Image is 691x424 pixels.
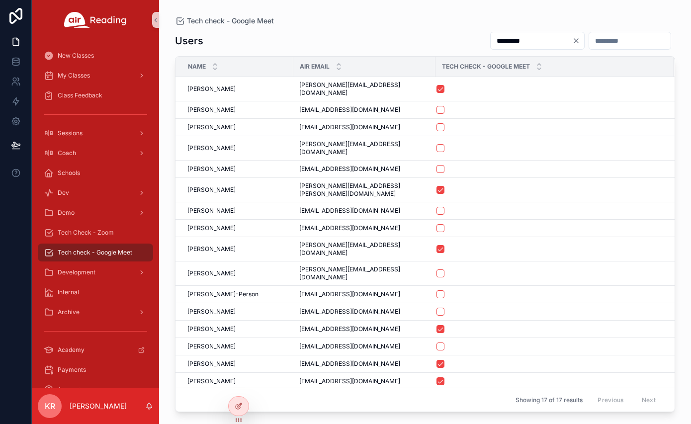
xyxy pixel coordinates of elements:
[32,40,159,388] div: scrollable content
[299,182,430,198] span: [PERSON_NAME][EMAIL_ADDRESS][PERSON_NAME][DOMAIN_NAME]
[58,129,83,137] span: Sessions
[58,169,80,177] span: Schools
[38,341,153,359] a: Academy
[572,37,584,45] button: Clear
[38,263,153,281] a: Development
[187,325,236,333] span: [PERSON_NAME]
[187,186,236,194] span: [PERSON_NAME]
[38,244,153,261] a: Tech check - Google Meet
[58,346,85,354] span: Academy
[58,52,94,60] span: New Classes
[45,400,55,412] span: KR
[70,401,127,411] p: [PERSON_NAME]
[64,12,127,28] img: App logo
[187,308,236,316] span: [PERSON_NAME]
[299,224,400,232] span: [EMAIL_ADDRESS][DOMAIN_NAME]
[187,360,236,368] span: [PERSON_NAME]
[187,207,236,215] span: [PERSON_NAME]
[300,63,330,71] span: Air Email
[299,360,400,368] span: [EMAIL_ADDRESS][DOMAIN_NAME]
[58,149,76,157] span: Coach
[38,283,153,301] a: Internal
[58,249,132,256] span: Tech check - Google Meet
[187,16,274,26] span: Tech check - Google Meet
[58,366,86,374] span: Payments
[299,265,430,281] span: [PERSON_NAME][EMAIL_ADDRESS][DOMAIN_NAME]
[38,47,153,65] a: New Classes
[187,106,236,114] span: [PERSON_NAME]
[38,164,153,182] a: Schools
[175,34,203,48] h1: Users
[187,144,236,152] span: [PERSON_NAME]
[187,165,236,173] span: [PERSON_NAME]
[58,209,75,217] span: Demo
[299,241,430,257] span: [PERSON_NAME][EMAIL_ADDRESS][DOMAIN_NAME]
[38,381,153,399] a: Account
[38,67,153,85] a: My Classes
[58,308,80,316] span: Archive
[187,290,259,298] span: [PERSON_NAME]-Person
[187,269,236,277] span: [PERSON_NAME]
[58,189,69,197] span: Dev
[187,245,236,253] span: [PERSON_NAME]
[58,268,95,276] span: Development
[38,86,153,104] a: Class Feedback
[299,207,400,215] span: [EMAIL_ADDRESS][DOMAIN_NAME]
[187,85,236,93] span: [PERSON_NAME]
[299,140,430,156] span: [PERSON_NAME][EMAIL_ADDRESS][DOMAIN_NAME]
[299,342,400,350] span: [EMAIL_ADDRESS][DOMAIN_NAME]
[175,16,274,26] a: Tech check - Google Meet
[299,377,400,385] span: [EMAIL_ADDRESS][DOMAIN_NAME]
[299,290,400,298] span: [EMAIL_ADDRESS][DOMAIN_NAME]
[442,63,530,71] span: Tech Check - Google Meet
[187,342,236,350] span: [PERSON_NAME]
[38,303,153,321] a: Archive
[299,165,400,173] span: [EMAIL_ADDRESS][DOMAIN_NAME]
[58,229,114,237] span: Tech Check - Zoom
[38,144,153,162] a: Coach
[38,184,153,202] a: Dev
[299,81,430,97] span: [PERSON_NAME][EMAIL_ADDRESS][DOMAIN_NAME]
[58,288,79,296] span: Internal
[38,124,153,142] a: Sessions
[299,308,400,316] span: [EMAIL_ADDRESS][DOMAIN_NAME]
[516,396,583,404] span: Showing 17 of 17 results
[58,91,102,99] span: Class Feedback
[187,224,236,232] span: [PERSON_NAME]
[299,123,400,131] span: [EMAIL_ADDRESS][DOMAIN_NAME]
[38,224,153,242] a: Tech Check - Zoom
[38,204,153,222] a: Demo
[38,361,153,379] a: Payments
[299,325,400,333] span: [EMAIL_ADDRESS][DOMAIN_NAME]
[58,386,81,394] span: Account
[58,72,90,80] span: My Classes
[299,106,400,114] span: [EMAIL_ADDRESS][DOMAIN_NAME]
[187,377,236,385] span: [PERSON_NAME]
[187,123,236,131] span: [PERSON_NAME]
[188,63,206,71] span: Name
